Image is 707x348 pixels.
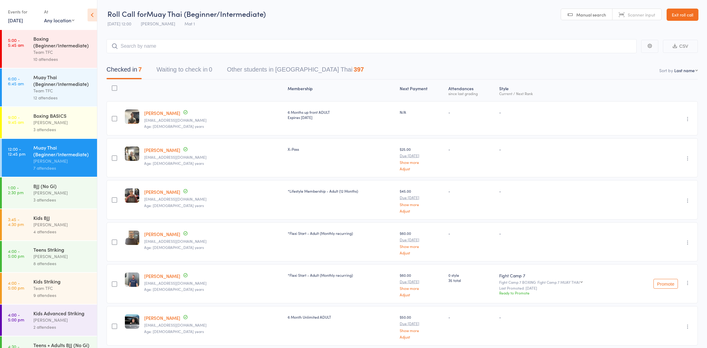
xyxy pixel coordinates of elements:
small: Brycesmit777@gmail.com [144,323,283,327]
div: Fight Camp 7 BOXING [499,280,626,284]
div: Fight Camp 7 MUAY THAI [537,280,580,284]
a: 5:00 -5:45 amBoxing (Beginner/Intermediate)Team TFC10 attendees [2,30,97,68]
div: [PERSON_NAME] [33,317,92,324]
time: 1:00 - 2:30 pm [8,185,24,195]
a: 4:00 -5:00 pmTeens Striking[PERSON_NAME]8 attendees [2,241,97,272]
small: Smickocarpets@gmail.com [144,281,283,285]
div: $60.00 [400,231,443,255]
button: Other students in [GEOGRAPHIC_DATA] Thai397 [227,63,364,79]
img: image1736737616.png [125,231,139,245]
div: Events for [8,7,38,17]
div: 2 attendees [33,324,92,331]
a: [DATE] [8,17,23,24]
button: Waiting to check in0 [156,63,212,79]
a: Adjust [400,293,443,297]
span: Age: [DEMOGRAPHIC_DATA] years [144,329,204,334]
a: [PERSON_NAME] [144,189,180,195]
div: Atten­dances [446,82,497,98]
time: 4:00 - 5:00 pm [8,249,24,258]
div: 3 attendees [33,126,92,133]
small: jbyrnendis@gmail.com [144,155,283,159]
div: $60.00 [400,272,443,297]
div: 7 [138,66,142,73]
div: Expires [DATE] [288,115,395,120]
div: X-Pass [288,146,395,152]
div: Next Payment [397,82,446,98]
div: 6 Months up front ADULT [288,109,395,120]
span: 35 total [448,278,494,283]
label: Sort by [659,67,673,73]
span: Age: [DEMOGRAPHIC_DATA] years [144,245,204,250]
div: - [499,188,626,194]
div: Style [497,82,628,98]
div: 0 [209,66,212,73]
button: CSV [663,40,698,53]
div: [PERSON_NAME] [33,119,92,126]
input: Search by name [107,39,637,53]
div: - [448,188,494,194]
div: Kids BJJ [33,214,92,221]
span: Scanner input [628,12,655,18]
time: 6:00 - 6:45 am [8,76,24,86]
a: Show more [400,160,443,164]
a: Show more [400,286,443,290]
div: Any location [44,17,74,24]
a: 3:45 -4:30 pmKids BJJ[PERSON_NAME]4 attendees [2,209,97,240]
a: Adjust [400,335,443,339]
time: 5:00 - 5:45 am [8,38,24,47]
a: Show more [400,202,443,206]
img: image1687937806.png [125,188,139,203]
small: Due [DATE] [400,321,443,326]
div: *Flexi Start - Adult (Monthly recurring) [288,231,395,236]
a: 9:00 -9:45 amBoxing BASICS[PERSON_NAME]3 attendees [2,107,97,138]
div: [PERSON_NAME] [33,157,92,165]
a: Show more [400,328,443,332]
small: Due [DATE] [400,238,443,242]
time: 4:00 - 5:00 pm [8,280,24,290]
time: 9:00 - 9:45 am [8,115,24,124]
div: 3 attendees [33,196,92,203]
span: Age: [DEMOGRAPHIC_DATA] years [144,203,204,208]
time: 4:00 - 5:00 pm [8,312,24,322]
div: Kids Advanced Striking [33,310,92,317]
a: 6:00 -6:45 amMuay Thai (Beginner/Intermediate)Team TFC12 attendees [2,68,97,106]
span: Roll Call for [107,9,147,19]
span: 0 style [448,272,494,278]
div: $25.00 [400,146,443,171]
div: 8 attendees [33,260,92,267]
div: [PERSON_NAME] [33,221,92,228]
a: [PERSON_NAME] [144,315,180,321]
div: Ready to Promote [499,290,626,295]
div: Fight Camp 7 [499,272,626,279]
div: - [448,109,494,115]
div: 4 attendees [33,228,92,235]
a: [PERSON_NAME] [144,147,180,153]
img: image1728078459.png [125,272,139,287]
small: Due [DATE] [400,154,443,158]
img: image1727834489.png [125,146,139,161]
span: [DATE] 12:00 [107,20,131,27]
small: Due [DATE] [400,195,443,200]
div: 12 attendees [33,94,92,101]
div: - [499,109,626,115]
span: Manual search [576,12,606,18]
small: Due [DATE] [400,280,443,284]
div: - [448,314,494,320]
div: 6 Month Unlimited ADULT [288,314,395,320]
span: Mat 1 [185,20,195,27]
div: Muay Thai (Beginner/Intermediate) [33,144,92,157]
div: Team TFC [33,285,92,292]
a: [PERSON_NAME] [144,110,180,116]
div: Boxing (Beginner/Intermediate) [33,35,92,49]
div: Boxing BASICS [33,112,92,119]
span: Age: [DEMOGRAPHIC_DATA] years [144,287,204,292]
div: Muay Thai (Beginner/Intermediate) [33,74,92,87]
div: *Flexi Start - Adult (Monthly recurring) [288,272,395,278]
div: 397 [354,66,364,73]
button: Checked in7 [107,63,142,79]
a: Adjust [400,167,443,171]
a: Adjust [400,209,443,213]
div: since last grading [448,91,494,95]
div: Last name [674,67,695,73]
a: 4:00 -5:00 pmKids Advanced Striking[PERSON_NAME]2 attendees [2,305,97,336]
